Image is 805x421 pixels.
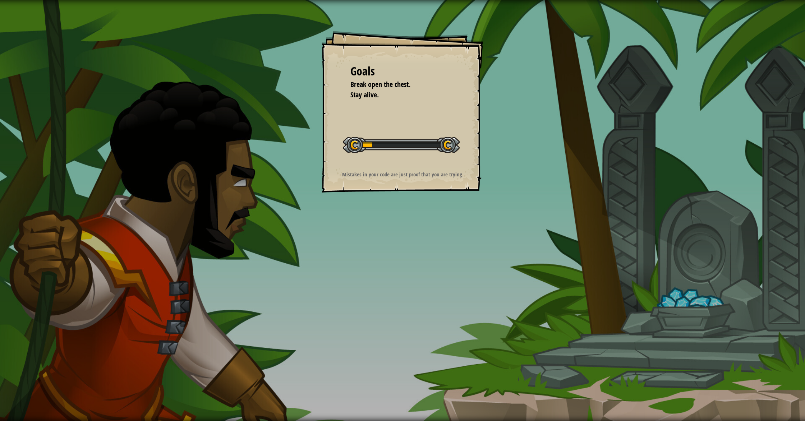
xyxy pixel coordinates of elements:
[350,79,410,89] span: Break open the chest.
[350,90,379,100] span: Stay alive.
[342,171,464,178] strong: Mistakes in your code are just proof that you are trying.
[341,90,453,100] li: Stay alive.
[350,63,455,80] div: Goals
[341,79,453,90] li: Break open the chest.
